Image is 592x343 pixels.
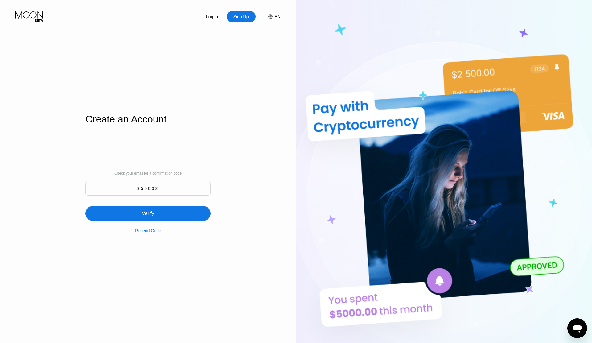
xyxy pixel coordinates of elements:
[205,14,219,20] div: Log In
[135,228,161,233] div: Resend Code
[135,221,161,233] div: Resend Code
[114,171,182,176] div: Check your email for a confirmation code
[275,14,281,19] div: EN
[227,11,256,22] div: Sign Up
[233,14,249,20] div: Sign Up
[262,11,281,22] div: EN
[85,182,211,196] input: 000000
[85,199,211,221] div: Verify
[85,114,211,125] div: Create an Account
[198,11,227,22] div: Log In
[142,210,154,217] div: Verify
[567,318,587,338] iframe: Button to launch messaging window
